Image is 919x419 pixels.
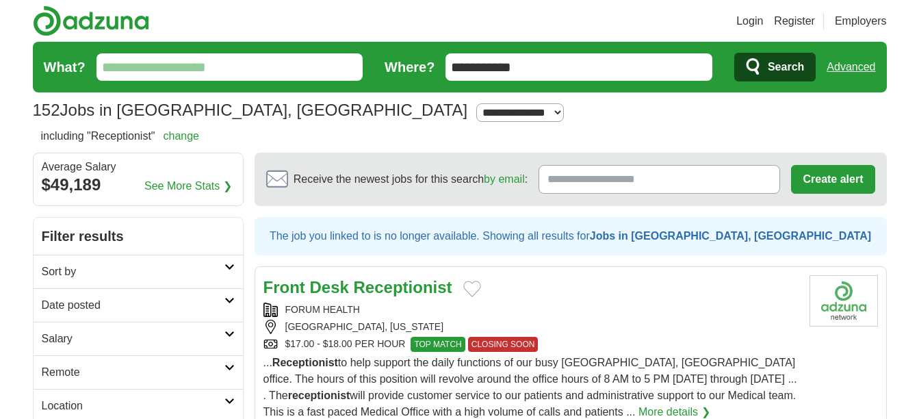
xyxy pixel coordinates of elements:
[263,337,799,352] div: $17.00 - $18.00 PER HOUR
[385,57,435,77] label: Where?
[736,13,763,29] a: Login
[827,53,875,81] a: Advanced
[263,278,452,296] a: Front Desk Receptionist
[309,278,348,296] strong: Desk
[34,322,243,355] a: Salary
[263,320,799,334] div: [GEOGRAPHIC_DATA], [US_STATE]
[774,13,815,29] a: Register
[33,101,468,119] h1: Jobs in [GEOGRAPHIC_DATA], [GEOGRAPHIC_DATA]
[768,53,804,81] span: Search
[144,178,232,194] a: See More Stats ❯
[42,331,224,347] h2: Salary
[42,398,224,414] h2: Location
[288,390,350,401] strong: receptionist
[810,275,878,327] img: Company logo
[34,355,243,389] a: Remote
[791,165,875,194] button: Create alert
[354,278,452,296] strong: Receptionist
[263,278,305,296] strong: Front
[272,357,338,368] strong: Receptionist
[484,173,525,185] a: by email
[33,5,149,36] img: Adzuna logo
[42,364,224,381] h2: Remote
[34,218,243,255] h2: Filter results
[263,357,797,418] span: ... to help support the daily functions of our busy [GEOGRAPHIC_DATA], [GEOGRAPHIC_DATA] office. ...
[463,281,481,297] button: Add to favorite jobs
[42,162,235,173] div: Average Salary
[41,128,200,144] h2: including "Receptionist"
[34,288,243,322] a: Date posted
[164,130,200,142] a: change
[42,264,224,280] h2: Sort by
[411,337,465,352] span: TOP MATCH
[42,297,224,314] h2: Date posted
[44,57,86,77] label: What?
[34,255,243,288] a: Sort by
[835,13,887,29] a: Employers
[734,53,816,81] button: Search
[590,230,871,242] strong: Jobs in [GEOGRAPHIC_DATA], [GEOGRAPHIC_DATA]
[33,98,60,123] span: 152
[42,173,235,197] div: $49,189
[468,337,539,352] span: CLOSING SOON
[255,217,887,255] div: The job you linked to is no longer available. Showing all results for
[294,171,528,188] span: Receive the newest jobs for this search :
[263,303,799,317] div: FORUM HEALTH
